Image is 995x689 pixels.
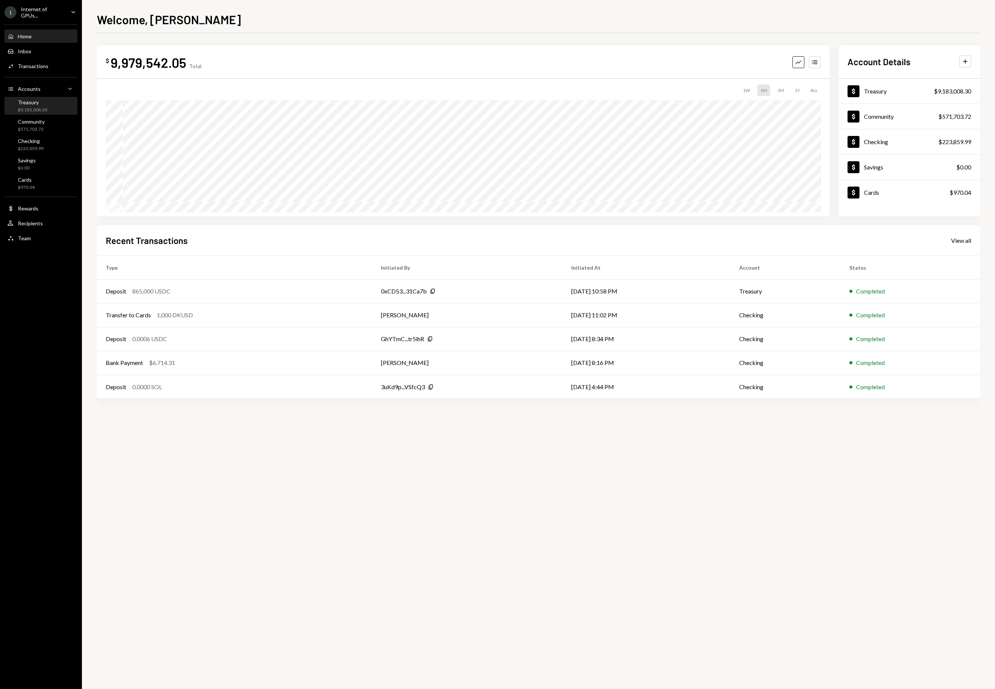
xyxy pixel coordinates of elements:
a: Checking$223,859.99 [4,136,77,153]
div: Recipients [18,220,43,226]
div: Checking [18,138,44,144]
div: $571,703.72 [18,126,45,133]
div: 1W [740,85,753,96]
h2: Account Details [848,55,910,68]
div: $571,703.72 [938,112,971,121]
div: 3uKd9p...VSfcQ3 [381,382,425,391]
a: Community$571,703.72 [839,104,980,129]
a: Cards$970.04 [839,180,980,205]
div: Cards [864,189,879,196]
div: $0.00 [18,165,36,171]
div: Completed [856,382,885,391]
th: Account [730,255,840,279]
div: 1M [757,85,770,96]
a: Transactions [4,59,77,73]
div: Completed [856,287,885,296]
h1: Welcome, [PERSON_NAME] [97,12,241,27]
div: 0.0006 USDC [132,334,167,343]
a: Accounts [4,82,77,95]
div: 1,000 DKUSD [157,311,193,320]
th: Initiated By [372,255,562,279]
div: Inbox [18,48,31,54]
div: Bank Payment [106,358,143,367]
a: Treasury$9,183,008.30 [839,79,980,104]
a: Savings$0.00 [839,155,980,180]
a: Recipients [4,216,77,230]
div: Cards [18,177,35,183]
a: Treasury$9,183,008.30 [4,97,77,115]
div: 0.0000 SOL [132,382,162,391]
div: Rewards [18,205,38,212]
a: Cards$970.04 [4,174,77,192]
td: [DATE] 11:02 PM [562,303,730,327]
th: Type [97,255,372,279]
td: [DATE] 8:34 PM [562,327,730,351]
td: Checking [730,303,840,327]
div: GhYTmC...tr5ihR [381,334,424,343]
a: Checking$223,859.99 [839,129,980,154]
div: Home [18,33,32,39]
td: [DATE] 8:16 PM [562,351,730,375]
div: Transfer to Cards [106,311,151,320]
td: [DATE] 4:44 PM [562,375,730,399]
h2: Recent Transactions [106,234,188,247]
div: Completed [856,358,885,367]
div: 9,979,542.05 [111,54,186,71]
div: $223,859.99 [938,137,971,146]
div: Transactions [18,63,48,69]
div: Treasury [18,99,47,105]
div: Community [18,118,45,125]
td: Checking [730,375,840,399]
a: Rewards [4,201,77,215]
th: Initiated At [562,255,730,279]
div: $0.00 [956,163,971,172]
td: Checking [730,351,840,375]
a: View all [951,236,971,244]
div: Savings [864,163,883,171]
a: Team [4,231,77,245]
div: View all [951,237,971,244]
td: [DATE] 10:58 PM [562,279,730,303]
div: 0xCD53...31Ca7b [381,287,427,296]
div: Completed [856,334,885,343]
a: Home [4,29,77,43]
div: Deposit [106,287,126,296]
div: Completed [856,311,885,320]
div: Checking [864,138,888,145]
div: Deposit [106,334,126,343]
th: Status [840,255,980,279]
div: $970.04 [18,184,35,191]
td: [PERSON_NAME] [372,303,562,327]
div: 1Y [792,85,803,96]
div: $9,183,008.30 [934,87,971,96]
div: I [4,6,16,18]
div: Community [864,113,894,120]
div: $ [106,57,109,64]
div: Deposit [106,382,126,391]
div: $970.04 [950,188,971,197]
div: $9,183,008.30 [18,107,47,113]
div: Savings [18,157,36,163]
td: Treasury [730,279,840,303]
div: Treasury [864,88,887,95]
div: 865,000 USDC [132,287,171,296]
a: Community$571,703.72 [4,116,77,134]
div: Total [189,63,201,69]
td: [PERSON_NAME] [372,351,562,375]
div: Internet of GPUs... [21,6,65,19]
div: ALL [807,85,821,96]
a: Inbox [4,44,77,58]
div: 3M [775,85,787,96]
a: Savings$0.00 [4,155,77,173]
div: Team [18,235,31,241]
div: Accounts [18,86,41,92]
div: $6,714.31 [149,358,175,367]
div: $223,859.99 [18,146,44,152]
td: Checking [730,327,840,351]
